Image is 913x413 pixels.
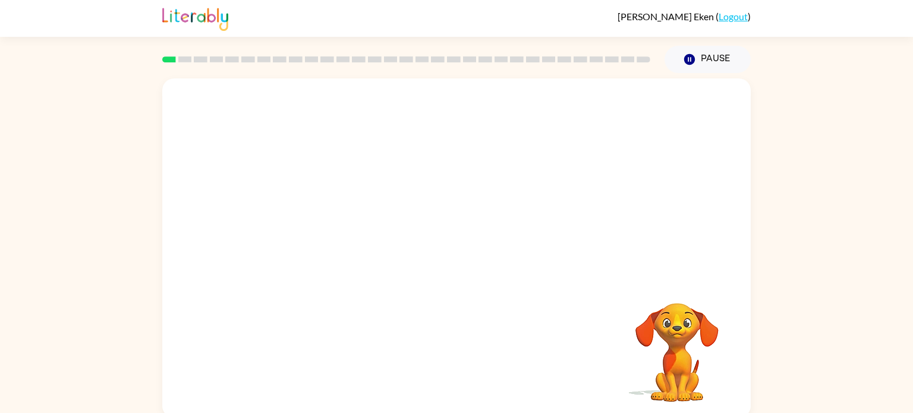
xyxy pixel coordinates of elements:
[162,5,228,31] img: Literably
[665,46,751,73] button: Pause
[618,11,751,22] div: ( )
[719,11,748,22] a: Logout
[618,11,716,22] span: [PERSON_NAME] Eken
[618,285,736,403] video: Your browser must support playing .mp4 files to use Literably. Please try using another browser.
